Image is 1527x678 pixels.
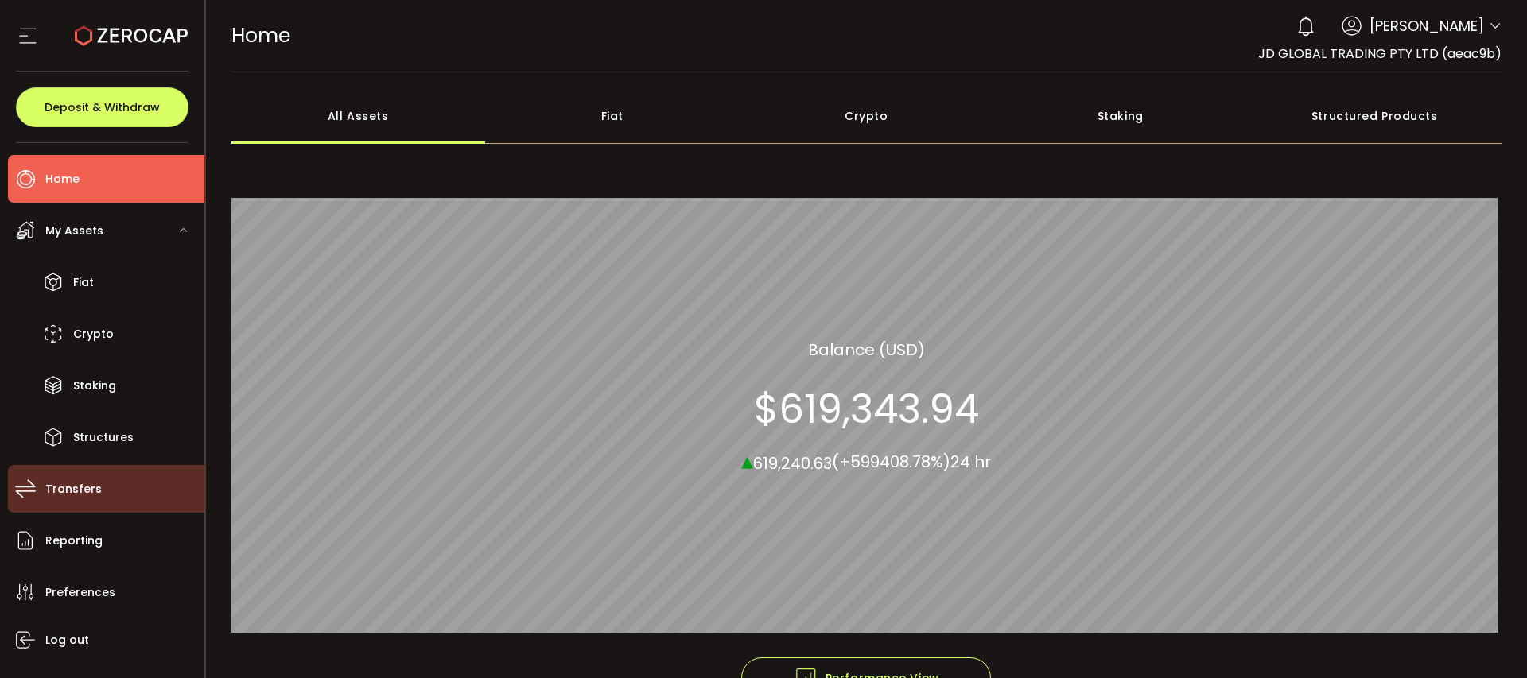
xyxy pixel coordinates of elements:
section: Balance (USD) [808,337,925,361]
div: Fiat [485,88,740,144]
iframe: Chat Widget [1338,506,1527,678]
span: My Assets [45,219,103,242]
span: Reporting [45,529,103,552]
span: Preferences [45,581,115,604]
span: (+599408.78%) [832,451,950,473]
span: Crypto [73,323,114,346]
div: Crypto [740,88,994,144]
div: Staking [993,88,1248,144]
span: Structures [73,426,134,449]
button: Deposit & Withdraw [16,87,188,127]
span: Log out [45,629,89,652]
div: All Assets [231,88,486,144]
span: Deposit & Withdraw [45,102,160,113]
div: Structured Products [1248,88,1502,144]
span: ▴ [741,443,753,477]
span: [PERSON_NAME] [1370,15,1484,37]
span: Home [231,21,290,49]
span: 619,240.63 [753,451,832,474]
div: 聊天小组件 [1338,506,1527,678]
span: 24 hr [950,451,991,473]
span: Home [45,168,80,191]
span: JD GLOBAL TRADING PTY LTD (aeac9b) [1258,45,1502,63]
span: Fiat [73,271,94,294]
span: Staking [73,374,116,397]
span: Transfers [45,478,102,501]
section: $619,343.94 [754,385,979,432]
